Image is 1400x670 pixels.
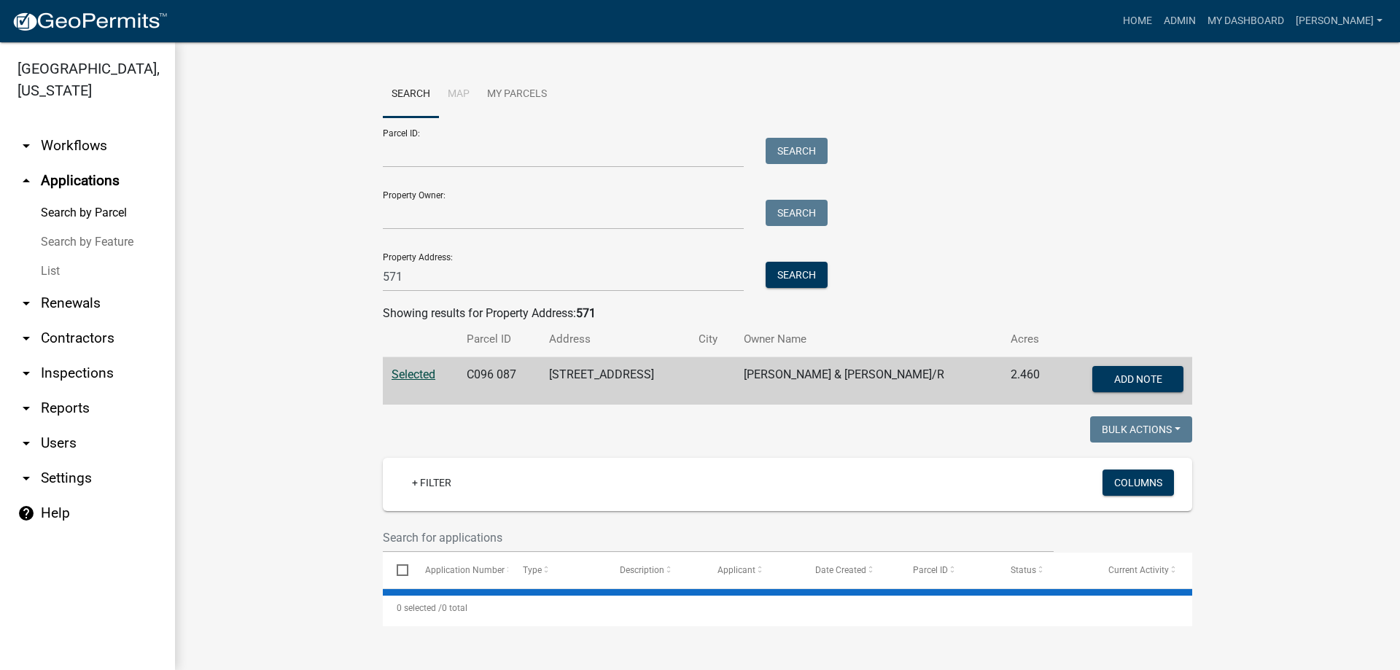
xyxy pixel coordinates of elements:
strong: 571 [576,306,596,320]
datatable-header-cell: Current Activity [1094,553,1192,588]
span: Description [620,565,664,575]
a: My Dashboard [1202,7,1290,35]
button: Search [766,200,828,226]
button: Add Note [1092,366,1183,392]
datatable-header-cell: Application Number [411,553,508,588]
span: Type [523,565,542,575]
span: Current Activity [1108,565,1169,575]
i: arrow_drop_down [17,470,35,487]
button: Columns [1102,470,1174,496]
a: Admin [1158,7,1202,35]
span: Applicant [717,565,755,575]
span: Status [1011,565,1036,575]
datatable-header-cell: Select [383,553,411,588]
span: Add Note [1113,373,1162,385]
i: arrow_drop_down [17,330,35,347]
a: Selected [392,367,435,381]
i: arrow_drop_down [17,400,35,417]
datatable-header-cell: Type [508,553,606,588]
td: 2.460 [1002,357,1059,405]
a: Home [1117,7,1158,35]
i: arrow_drop_down [17,137,35,155]
span: Date Created [815,565,866,575]
i: help [17,505,35,522]
datatable-header-cell: Date Created [801,553,899,588]
i: arrow_drop_down [17,295,35,312]
td: C096 087 [458,357,540,405]
datatable-header-cell: Parcel ID [899,553,997,588]
th: Address [540,322,691,357]
th: Acres [1002,322,1059,357]
i: arrow_drop_up [17,172,35,190]
input: Search for applications [383,523,1054,553]
button: Bulk Actions [1090,416,1192,443]
button: Search [766,262,828,288]
a: [PERSON_NAME] [1290,7,1388,35]
datatable-header-cell: Description [606,553,704,588]
th: Owner Name [735,322,1002,357]
span: Application Number [425,565,505,575]
a: My Parcels [478,71,556,118]
td: [PERSON_NAME] & [PERSON_NAME]/R [735,357,1002,405]
span: Parcel ID [913,565,948,575]
th: City [690,322,734,357]
i: arrow_drop_down [17,365,35,382]
a: Search [383,71,439,118]
div: Showing results for Property Address: [383,305,1192,322]
i: arrow_drop_down [17,435,35,452]
td: [STREET_ADDRESS] [540,357,691,405]
a: + Filter [400,470,463,496]
button: Search [766,138,828,164]
span: 0 selected / [397,603,442,613]
div: 0 total [383,590,1192,626]
datatable-header-cell: Status [997,553,1094,588]
datatable-header-cell: Applicant [704,553,801,588]
th: Parcel ID [458,322,540,357]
